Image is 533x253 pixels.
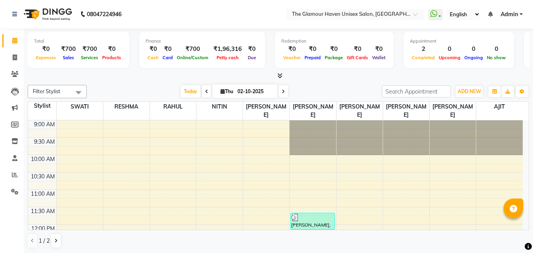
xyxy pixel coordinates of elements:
div: ₹0 [245,45,259,54]
div: ₹0 [146,45,161,54]
span: ADD NEW [458,88,481,94]
button: ADD NEW [456,86,483,97]
span: [PERSON_NAME] [243,102,289,120]
span: Expenses [34,55,58,60]
span: Products [100,55,123,60]
iframe: chat widget [500,221,525,245]
span: [PERSON_NAME] [290,102,336,120]
span: Gift Cards [345,55,370,60]
div: 2 [410,45,437,54]
span: RAHUL [150,102,196,112]
span: Thu [219,88,235,94]
div: ₹0 [345,45,370,54]
span: Voucher [281,55,303,60]
span: NITIN [196,102,243,112]
span: Sales [61,55,76,60]
div: ₹1,96,316 [210,45,245,54]
div: 0 [462,45,485,54]
span: Online/Custom [175,55,210,60]
span: Today [181,85,200,97]
div: ₹0 [100,45,123,54]
div: ₹0 [303,45,323,54]
div: 10:00 AM [29,155,56,163]
div: ₹700 [58,45,79,54]
div: ₹0 [281,45,303,54]
span: SWATI [57,102,103,112]
span: Services [79,55,100,60]
div: 11:30 AM [29,207,56,216]
input: Search Appointment [382,85,451,97]
div: 9:30 AM [32,138,56,146]
b: 08047224946 [87,3,122,25]
div: Finance [146,38,259,45]
span: No show [485,55,508,60]
div: 0 [485,45,508,54]
span: Card [161,55,175,60]
div: 0 [437,45,462,54]
span: Completed [410,55,437,60]
span: [PERSON_NAME] [430,102,476,120]
div: ₹0 [34,45,58,54]
img: logo [20,3,74,25]
input: 2025-10-02 [235,86,275,97]
span: Filter Stylist [33,88,60,94]
span: 1 / 2 [39,237,50,245]
span: [PERSON_NAME] [383,102,429,120]
div: ₹700 [79,45,100,54]
div: 11:00 AM [29,190,56,198]
span: Admin [501,10,518,19]
span: Upcoming [437,55,462,60]
div: ₹700 [175,45,210,54]
div: 12:00 PM [30,225,56,233]
span: Ongoing [462,55,485,60]
div: Total [34,38,123,45]
span: Due [246,55,258,60]
span: RESHMA [103,102,150,112]
div: ₹0 [323,45,345,54]
span: Cash [146,55,161,60]
div: 9:00 AM [32,120,56,129]
div: 10:30 AM [29,172,56,181]
div: ₹0 [161,45,175,54]
div: ₹0 [370,45,387,54]
span: Prepaid [303,55,323,60]
span: [PERSON_NAME] [337,102,383,120]
span: Petty cash [215,55,241,60]
div: [PERSON_NAME], TK01, 11:40 AM-12:10 PM, Women Normal Hair Wash [291,213,334,229]
span: AJIT [476,102,523,112]
div: Stylist [28,102,56,110]
span: Package [323,55,345,60]
div: Appointment [410,38,508,45]
span: Wallet [370,55,387,60]
div: Redemption [281,38,387,45]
